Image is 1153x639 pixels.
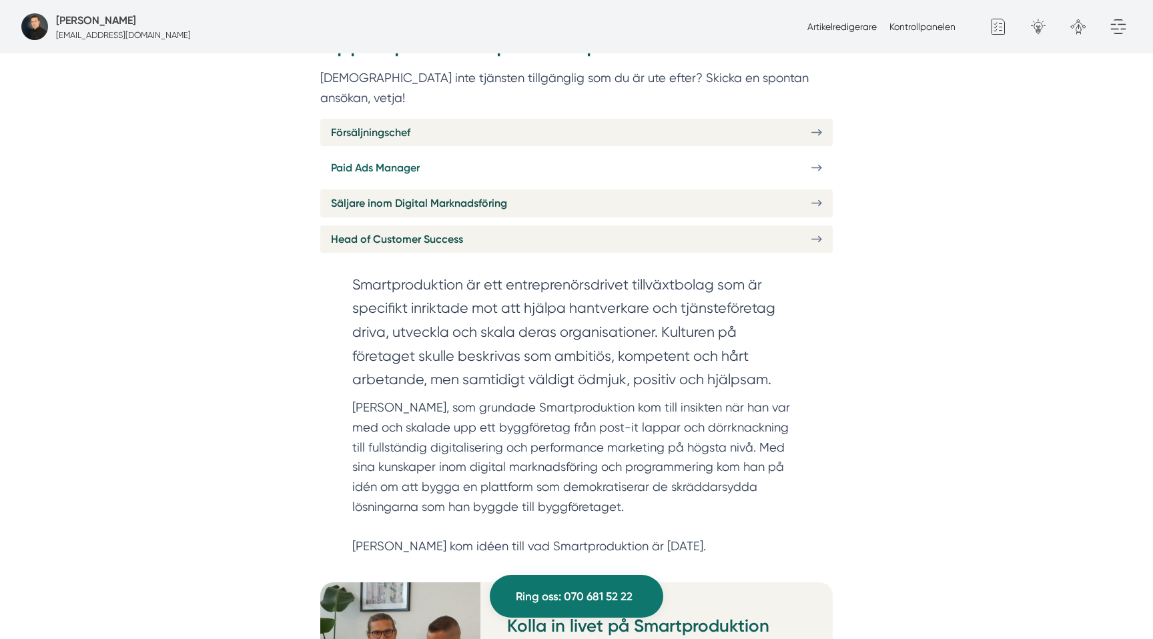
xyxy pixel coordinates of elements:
[331,159,420,176] span: Paid Ads Manager
[320,119,833,146] a: Försäljningschef
[331,195,507,211] span: Säljare inom Digital Marknadsföring
[516,588,633,606] span: Ring oss: 070 681 52 22
[320,189,833,217] a: Säljare inom Digital Marknadsföring
[56,12,136,29] h5: Super Administratör
[352,273,801,398] section: Smartproduktion är ett entreprenörsdrivet tillväxtbolag som är specifikt inriktade mot att hjälpa...
[320,225,833,253] a: Head of Customer Success
[320,68,833,107] p: [DEMOGRAPHIC_DATA] inte tjänsten tillgänglig som du är ute efter? Skicka en spontan ansökan, vetja!
[320,154,833,181] a: Paid Ads Manager
[331,231,463,247] span: Head of Customer Success
[331,124,410,141] span: Försäljningschef
[807,21,877,32] a: Artikelredigerare
[352,398,801,556] p: [PERSON_NAME], som grundade Smartproduktion kom till insikten när han var med och skalade upp ett...
[490,575,663,618] a: Ring oss: 070 681 52 22
[21,13,48,40] img: foretagsbild-pa-smartproduktion-ett-foretag-i-dalarnas-lan-2023.jpg
[889,21,955,32] a: Kontrollpanelen
[56,29,191,41] p: [EMAIL_ADDRESS][DOMAIN_NAME]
